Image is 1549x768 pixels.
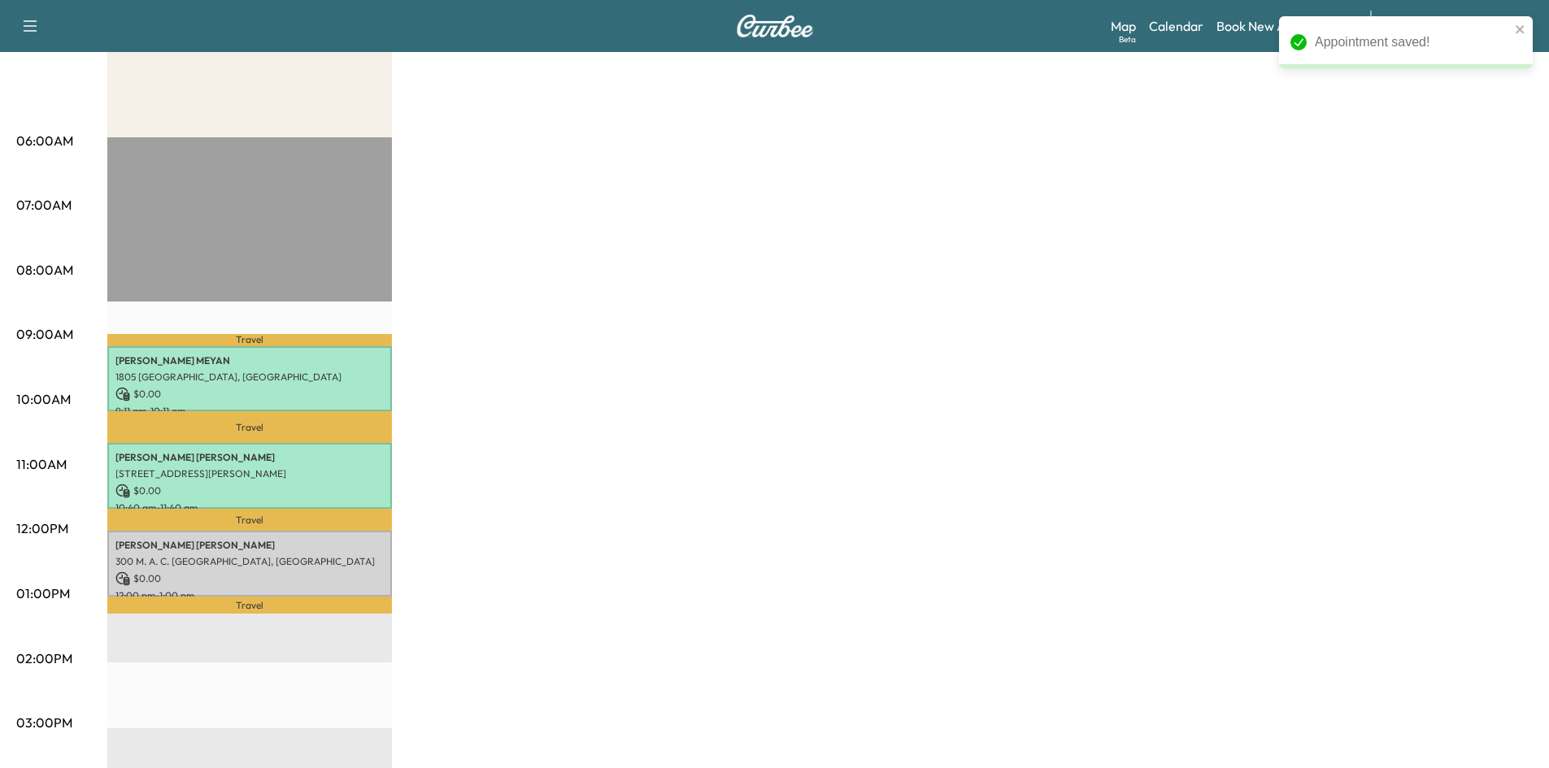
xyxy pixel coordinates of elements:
[1515,23,1526,36] button: close
[115,484,384,498] p: $ 0.00
[115,371,384,384] p: 1805 [GEOGRAPHIC_DATA], [GEOGRAPHIC_DATA]
[16,454,67,474] p: 11:00AM
[736,15,814,37] img: Curbee Logo
[107,597,392,614] p: Travel
[16,713,72,732] p: 03:00PM
[16,584,70,603] p: 01:00PM
[16,519,68,538] p: 12:00PM
[1315,33,1510,52] div: Appointment saved!
[16,389,71,409] p: 10:00AM
[1149,16,1203,36] a: Calendar
[16,649,72,668] p: 02:00PM
[115,387,384,401] p: $ 0.00
[1111,16,1136,36] a: MapBeta
[115,539,384,552] p: [PERSON_NAME] [PERSON_NAME]
[1119,33,1136,46] div: Beta
[115,555,384,568] p: 300 M. A. C. [GEOGRAPHIC_DATA], [GEOGRAPHIC_DATA]
[115,571,384,586] p: $ 0.00
[107,334,392,346] p: Travel
[16,131,73,150] p: 06:00AM
[16,324,73,344] p: 09:00AM
[115,405,384,418] p: 9:11 am - 10:11 am
[115,354,384,367] p: [PERSON_NAME] MEYAN
[16,195,72,215] p: 07:00AM
[115,589,384,602] p: 12:00 pm - 1:00 pm
[16,260,73,280] p: 08:00AM
[107,509,392,531] p: Travel
[107,411,392,443] p: Travel
[1216,16,1354,36] a: Book New Appointment
[115,501,384,514] p: 10:40 am - 11:40 am
[115,467,384,480] p: [STREET_ADDRESS][PERSON_NAME]
[115,451,384,464] p: [PERSON_NAME] [PERSON_NAME]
